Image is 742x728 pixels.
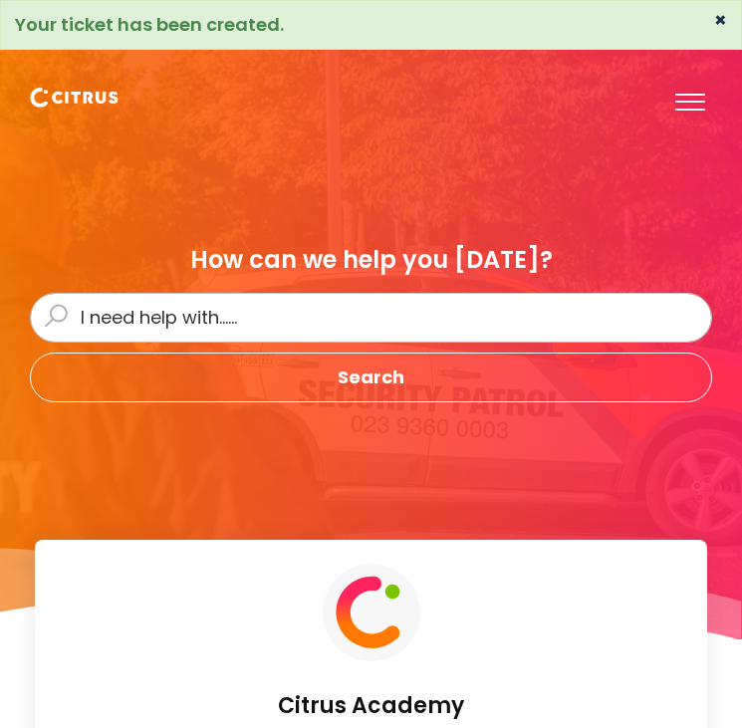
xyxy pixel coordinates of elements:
[30,293,712,343] input: I need help with......
[30,353,712,402] button: Search
[51,693,691,719] h4: Citrus Academy
[714,11,727,29] button: ×
[30,247,712,273] div: How can we help you [DATE]?
[69,362,673,393] span: Search
[667,66,712,127] button: Toggle Navigation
